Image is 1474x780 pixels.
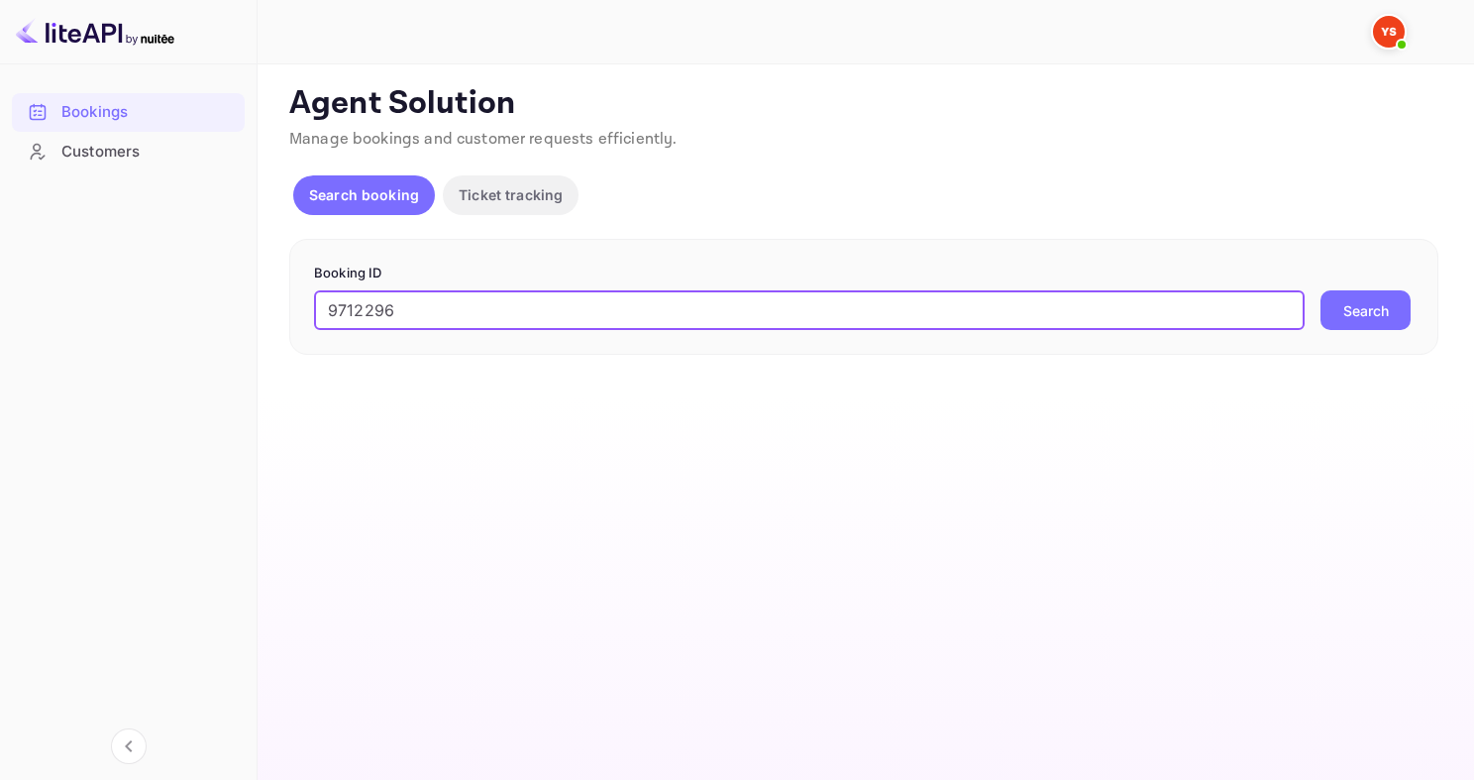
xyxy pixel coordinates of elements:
[309,184,419,205] p: Search booking
[12,93,245,130] a: Bookings
[289,84,1438,124] p: Agent Solution
[314,264,1414,283] p: Booking ID
[12,133,245,169] a: Customers
[314,290,1305,330] input: Enter Booking ID (e.g., 63782194)
[61,141,235,164] div: Customers
[459,184,563,205] p: Ticket tracking
[111,728,147,764] button: Collapse navigation
[61,101,235,124] div: Bookings
[1320,290,1411,330] button: Search
[16,16,174,48] img: LiteAPI logo
[289,129,678,150] span: Manage bookings and customer requests efficiently.
[1373,16,1405,48] img: Yandex Support
[12,133,245,171] div: Customers
[12,93,245,132] div: Bookings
